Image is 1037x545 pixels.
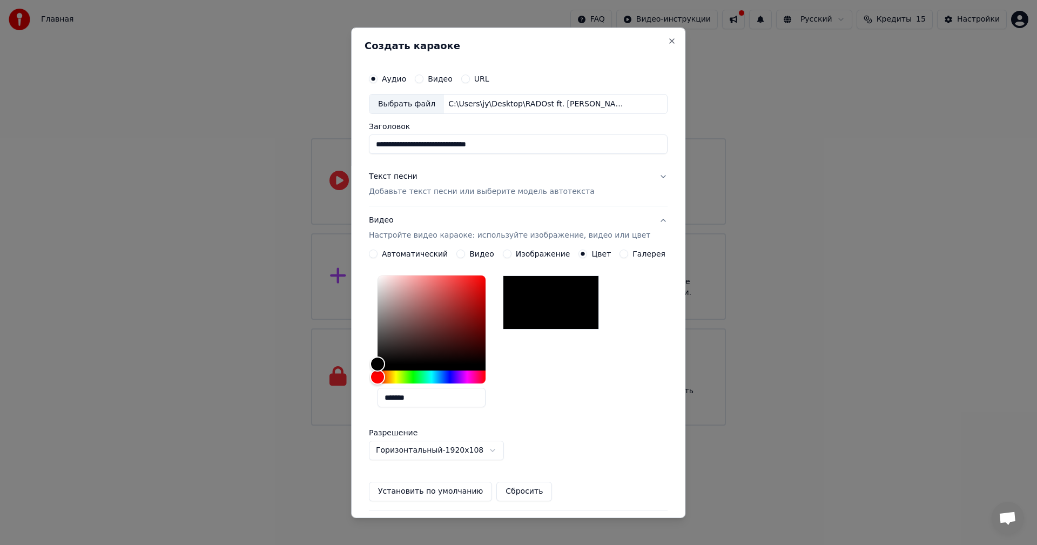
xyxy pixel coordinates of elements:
[369,206,668,250] button: ВидеоНастройте видео караоке: используйте изображение, видео или цвет
[369,510,668,539] button: Расширенный
[474,75,489,82] label: URL
[369,171,418,182] div: Текст песни
[369,123,668,130] label: Заголовок
[365,41,672,50] h2: Создать караоке
[369,429,477,436] label: Разрешение
[369,94,444,113] div: Выбрать файл
[369,250,668,510] div: ВидеоНастройте видео караоке: используйте изображение, видео или цвет
[469,250,494,258] label: Видео
[369,186,595,197] p: Добавьте текст песни или выберите модель автотекста
[633,250,666,258] label: Галерея
[444,98,628,109] div: C:\Users\jy\Desktop\RADOst ft. [PERSON_NAME] - Лечу.mp3
[369,215,650,241] div: Видео
[592,250,611,258] label: Цвет
[382,250,448,258] label: Автоматический
[382,75,406,82] label: Аудио
[378,275,486,364] div: Color
[369,230,650,241] p: Настройте видео караоке: используйте изображение, видео или цвет
[369,163,668,206] button: Текст песниДобавьте текст песни или выберите модель автотекста
[516,250,570,258] label: Изображение
[378,371,486,383] div: Hue
[497,482,553,501] button: Сбросить
[369,482,492,501] button: Установить по умолчанию
[428,75,453,82] label: Видео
